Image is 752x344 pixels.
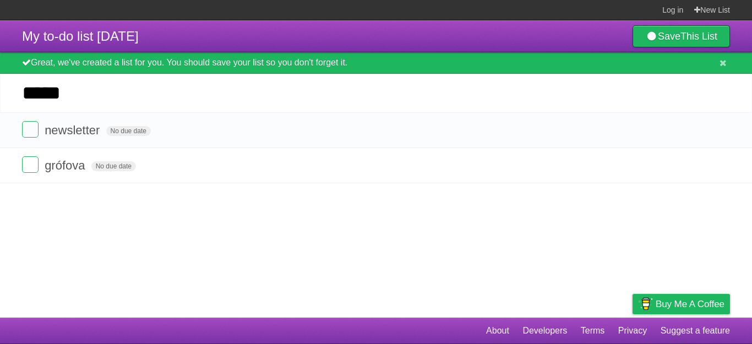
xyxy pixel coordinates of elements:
a: Buy me a coffee [633,294,730,314]
a: Terms [581,320,605,341]
a: Suggest a feature [661,320,730,341]
label: Done [22,121,39,138]
span: No due date [106,126,151,136]
span: newsletter [45,123,102,137]
span: No due date [91,161,136,171]
img: Buy me a coffee [638,294,653,313]
span: My to-do list [DATE] [22,29,139,43]
a: SaveThis List [633,25,730,47]
label: Done [22,156,39,173]
b: This List [680,31,717,42]
a: Developers [522,320,567,341]
span: grófova [45,159,88,172]
span: Buy me a coffee [656,294,724,314]
a: Privacy [618,320,647,341]
a: About [486,320,509,341]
